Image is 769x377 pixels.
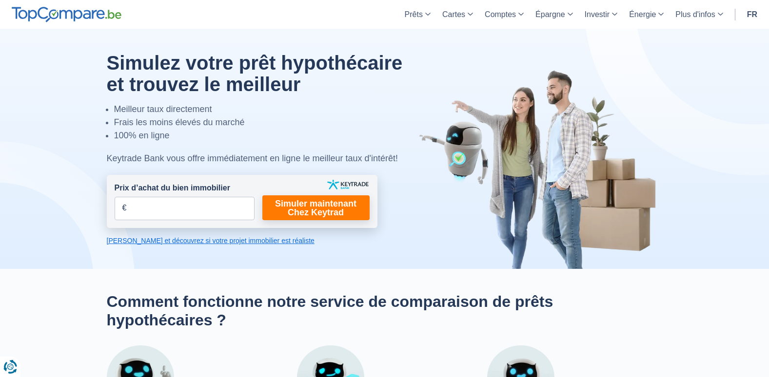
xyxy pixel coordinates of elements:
[262,195,370,220] a: Simuler maintenant Chez Keytrad
[107,52,425,95] h1: Simulez votre prêt hypothécaire et trouvez le meilleur
[107,236,377,245] a: [PERSON_NAME] et découvrez si votre projet immobilier est réaliste
[419,69,663,269] img: image-hero
[114,129,425,142] li: 100% en ligne
[327,180,369,189] img: keytrade
[107,292,663,330] h2: Comment fonctionne notre service de comparaison de prêts hypothécaires ?
[114,103,425,116] li: Meilleur taux directement
[115,183,230,194] label: Prix d’achat du bien immobilier
[12,7,121,22] img: TopCompare
[107,152,425,165] div: Keytrade Bank vous offre immédiatement en ligne le meilleur taux d'intérêt!
[122,203,127,214] span: €
[114,116,425,129] li: Frais les moins élevés du marché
